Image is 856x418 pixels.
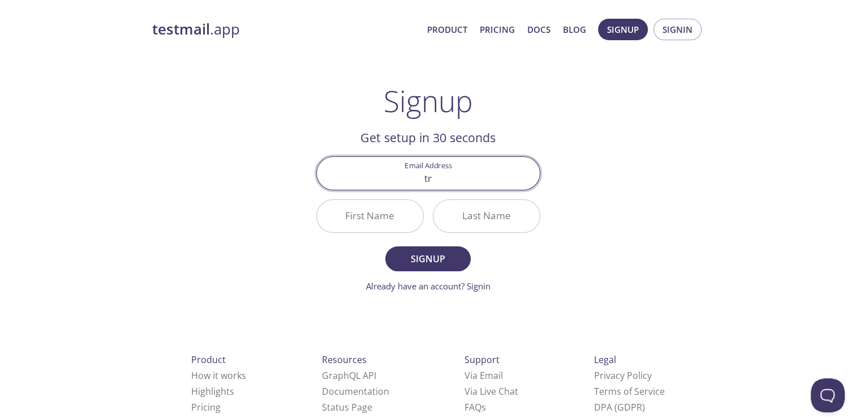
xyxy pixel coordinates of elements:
a: Terms of Service [594,385,665,398]
span: Signup [607,22,639,37]
a: DPA (GDPR) [594,401,645,413]
a: How it works [191,369,246,382]
span: Product [191,353,226,366]
span: Legal [594,353,616,366]
a: Documentation [322,385,389,398]
a: Docs [527,22,550,37]
a: Pricing [191,401,221,413]
button: Signup [598,19,648,40]
a: testmail.app [152,20,418,39]
button: Signup [385,246,470,271]
a: Status Page [322,401,372,413]
button: Signin [653,19,702,40]
a: GraphQL API [322,369,376,382]
span: s [481,401,486,413]
iframe: Help Scout Beacon - Open [811,378,845,412]
a: Blog [563,22,586,37]
a: Already have an account? Signin [366,280,491,292]
span: Signin [663,22,692,37]
strong: testmail [152,19,210,39]
a: Product [427,22,467,37]
h1: Signup [384,84,473,118]
a: Pricing [480,22,515,37]
span: Signup [398,251,458,267]
span: Support [464,353,500,366]
a: Highlights [191,385,234,398]
a: FAQ [464,401,486,413]
h2: Get setup in 30 seconds [316,128,540,147]
a: Via Email [464,369,503,382]
span: Resources [322,353,367,366]
a: Privacy Policy [594,369,652,382]
a: Via Live Chat [464,385,518,398]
